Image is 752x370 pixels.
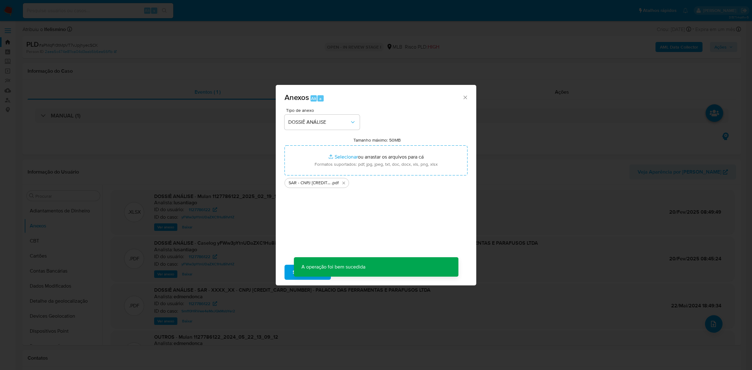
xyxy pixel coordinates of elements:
span: Subir arquivo [293,265,323,279]
ul: Arquivos selecionados [285,175,467,188]
span: Anexos [285,92,309,103]
span: Cancelar [342,265,362,279]
span: SAR - CNPJ [CREDIT_CARD_NUMBER] - PALÁCIO DAS FERRAMENTAS E PARAFUSOS LTDA [289,180,332,186]
button: Excluir SAR - CNPJ 68422419000760 - PALÁCIO DAS FERRAMENTAS E PARAFUSOS LTDA.pdf [340,179,347,187]
span: a [319,96,321,102]
span: Alt [311,96,316,102]
button: Subir arquivo [285,265,331,280]
span: DOSSIÊ ANÁLISE [288,119,350,125]
p: A operação foi bem sucedida [294,257,373,277]
span: Tipo de anexo [286,108,361,112]
button: DOSSIÊ ANÁLISE [285,115,360,130]
label: Tamanho máximo: 50MB [353,137,401,143]
button: Fechar [462,94,468,100]
span: .pdf [332,180,339,186]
